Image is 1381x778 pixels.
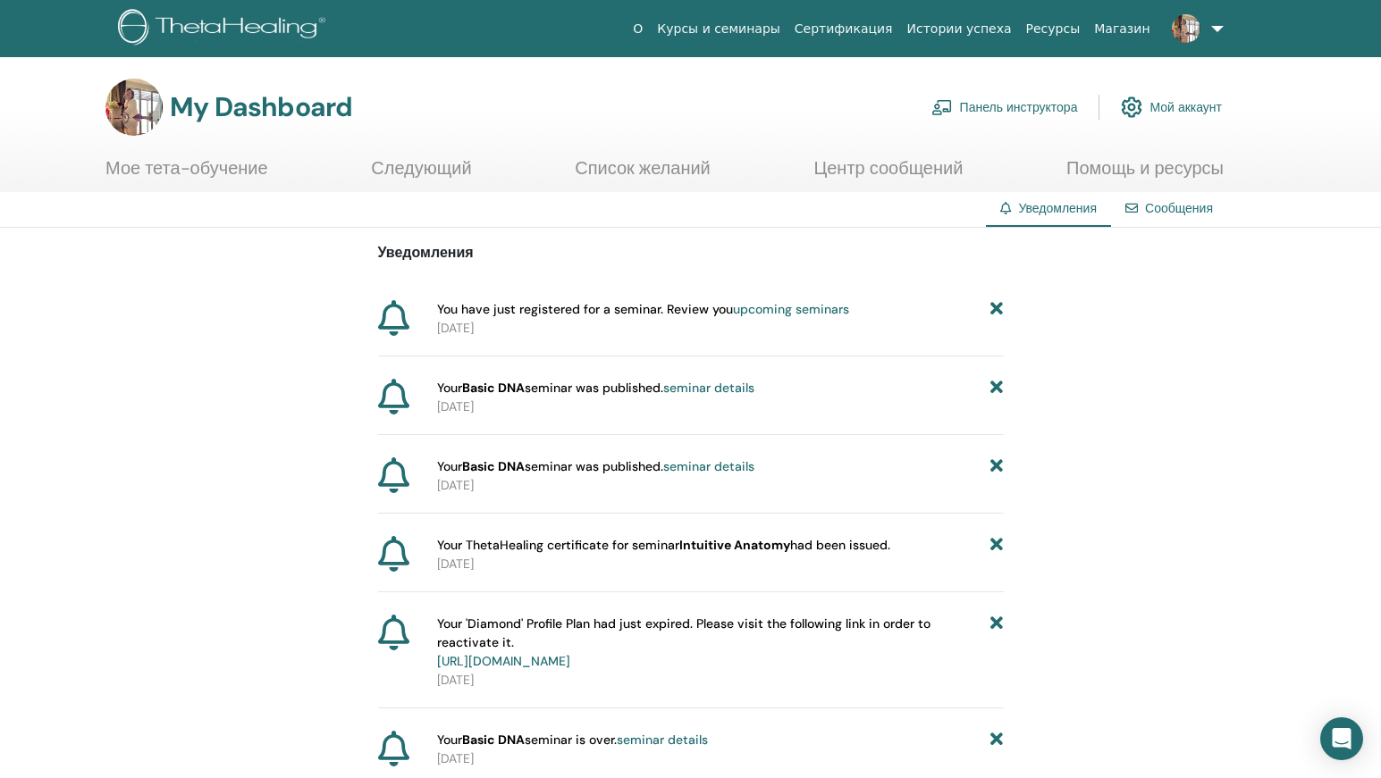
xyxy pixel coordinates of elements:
p: [DATE] [437,555,1004,573]
a: Центр сообщений [813,157,963,192]
img: cog.svg [1121,92,1142,122]
strong: Basic DNA [462,380,525,396]
b: Intuitive Anatomy [679,537,790,553]
a: Истории успеха [900,13,1019,46]
span: Your seminar is over. [437,731,708,749]
h3: My Dashboard [170,91,352,123]
a: upcoming seminars [733,301,849,317]
span: Your ThetaHealing certificate for seminar had been issued. [437,536,890,555]
img: chalkboard-teacher.svg [931,99,953,115]
strong: Basic DNA [462,732,525,748]
a: Список желаний [575,157,711,192]
a: Помощь и ресурсы [1066,157,1224,192]
a: Мой аккаунт [1121,88,1222,127]
p: [DATE] [437,397,1004,416]
span: Your seminar was published. [437,457,754,476]
a: Магазин [1087,13,1157,46]
a: Следующий [371,157,471,192]
a: Мое тета-обучение [105,157,268,192]
p: [DATE] [437,319,1004,338]
a: Сообщения [1145,200,1213,216]
a: [URL][DOMAIN_NAME] [437,653,570,669]
a: seminar details [617,732,708,748]
span: Уведомления [1018,200,1097,216]
span: Your seminar was published. [437,379,754,397]
img: default.jpg [105,79,163,136]
a: Сертификация [787,13,900,46]
p: Уведомления [378,242,1004,264]
span: Your 'Diamond' Profile Plan had just expired. Please visit the following link in order to reactiv... [437,615,991,671]
a: seminar details [663,458,754,474]
img: logo.png [118,9,332,49]
strong: Basic DNA [462,458,525,474]
a: Курсы и семинары [650,13,787,46]
div: Open Intercom Messenger [1320,717,1363,760]
a: О [626,13,650,46]
span: You have just registered for a seminar. Review you [437,300,849,319]
p: [DATE] [437,749,1004,768]
a: Ресурсы [1019,13,1088,46]
a: seminar details [663,380,754,396]
img: default.jpg [1172,14,1200,43]
a: Панель инструктора [931,88,1078,127]
p: [DATE] [437,476,1004,495]
p: [DATE] [437,671,1004,690]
